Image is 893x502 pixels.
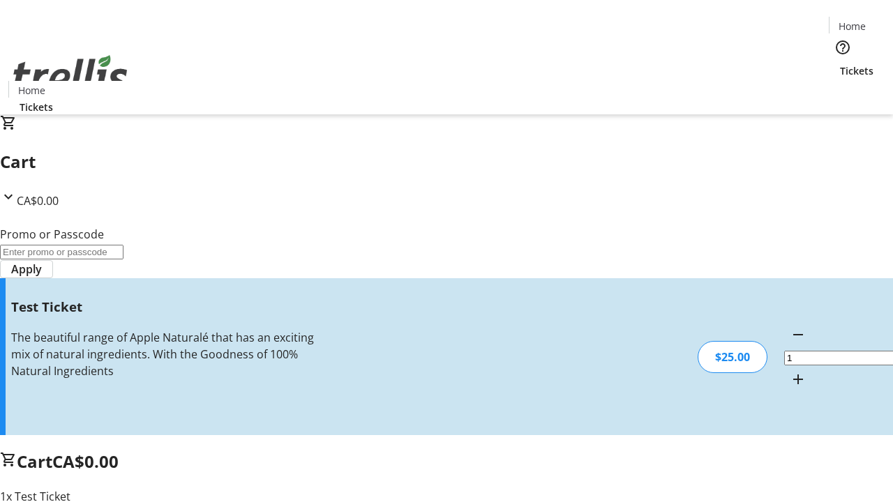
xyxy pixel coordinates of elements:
div: $25.00 [698,341,767,373]
h3: Test Ticket [11,297,316,317]
span: Home [839,19,866,33]
a: Home [9,83,54,98]
span: Home [18,83,45,98]
span: CA$0.00 [52,450,119,473]
a: Tickets [829,63,885,78]
span: CA$0.00 [17,193,59,208]
a: Home [830,19,874,33]
a: Tickets [8,100,64,114]
button: Cart [829,78,857,106]
div: The beautiful range of Apple Naturalé that has an exciting mix of natural ingredients. With the G... [11,329,316,379]
button: Decrement by one [784,321,812,349]
button: Increment by one [784,365,812,393]
button: Help [829,33,857,61]
span: Tickets [840,63,873,78]
span: Tickets [20,100,53,114]
img: Orient E2E Organization zKkD3OFfxE's Logo [8,40,133,109]
span: Apply [11,261,42,277]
